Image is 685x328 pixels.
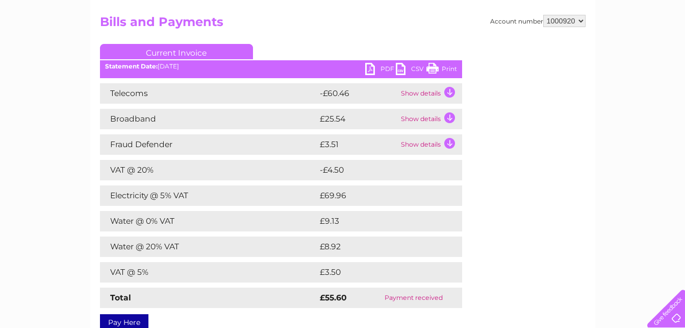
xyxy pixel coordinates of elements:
[617,43,642,51] a: Contact
[102,6,584,50] div: Clear Business is a trading name of Verastar Limited (registered in [GEOGRAPHIC_DATA] No. 3667643...
[100,185,317,206] td: Electricity @ 5% VAT
[398,83,462,104] td: Show details
[317,185,442,206] td: £69.96
[596,43,611,51] a: Blog
[493,5,563,18] a: 0333 014 3131
[100,109,317,129] td: Broadband
[100,15,586,34] h2: Bills and Payments
[100,160,317,180] td: VAT @ 20%
[100,63,462,70] div: [DATE]
[398,109,462,129] td: Show details
[396,63,426,78] a: CSV
[317,83,398,104] td: -£60.46
[24,27,76,58] img: logo.png
[100,237,317,257] td: Water @ 20% VAT
[531,43,553,51] a: Energy
[560,43,590,51] a: Telecoms
[317,109,398,129] td: £25.54
[317,262,438,283] td: £3.50
[100,134,317,155] td: Fraud Defender
[317,211,437,231] td: £9.13
[100,44,253,59] a: Current Invoice
[505,43,525,51] a: Water
[366,288,462,308] td: Payment received
[110,293,131,302] strong: Total
[317,134,398,155] td: £3.51
[317,160,441,180] td: -£4.50
[365,63,396,78] a: PDF
[317,237,438,257] td: £8.92
[100,211,317,231] td: Water @ 0% VAT
[651,43,675,51] a: Log out
[100,262,317,283] td: VAT @ 5%
[426,63,457,78] a: Print
[320,293,347,302] strong: £55.60
[105,62,158,70] b: Statement Date:
[490,15,586,27] div: Account number
[398,134,462,155] td: Show details
[100,83,317,104] td: Telecoms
